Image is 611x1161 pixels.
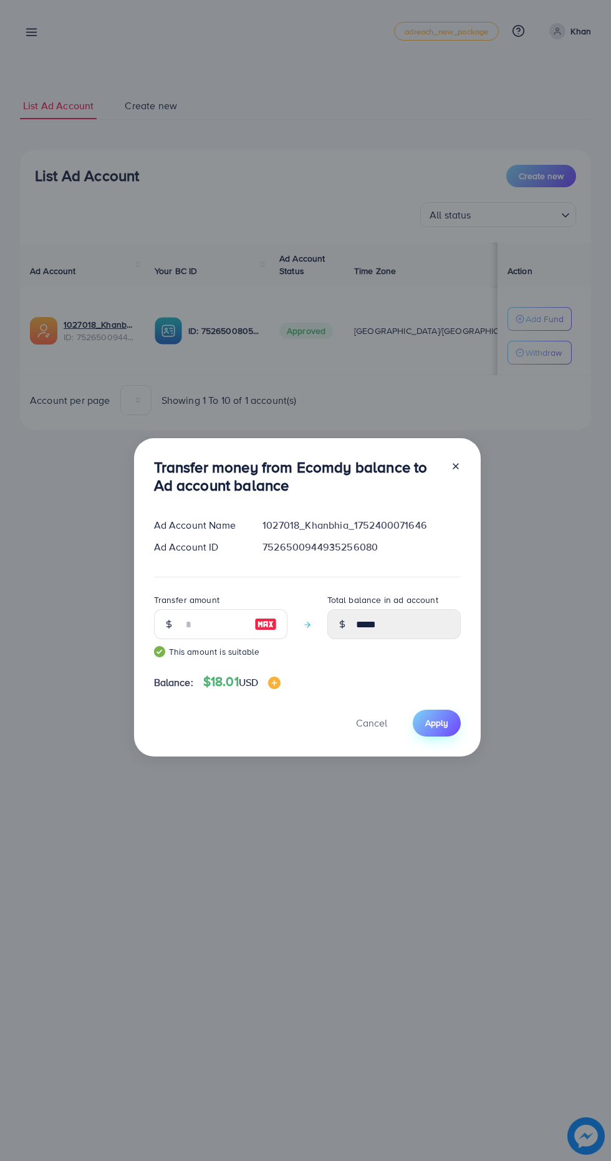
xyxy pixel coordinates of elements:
[144,518,253,532] div: Ad Account Name
[239,675,258,689] span: USD
[154,646,165,657] img: guide
[253,540,470,554] div: 7526500944935256080
[425,717,448,729] span: Apply
[340,710,403,737] button: Cancel
[268,677,281,689] img: image
[154,594,219,606] label: Transfer amount
[144,540,253,554] div: Ad Account ID
[253,518,470,532] div: 1027018_Khanbhia_1752400071646
[154,645,287,658] small: This amount is suitable
[254,617,277,632] img: image
[154,458,441,494] h3: Transfer money from Ecomdy balance to Ad account balance
[356,716,387,730] span: Cancel
[203,674,281,690] h4: $18.01
[154,675,193,690] span: Balance:
[327,594,438,606] label: Total balance in ad account
[413,710,461,737] button: Apply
